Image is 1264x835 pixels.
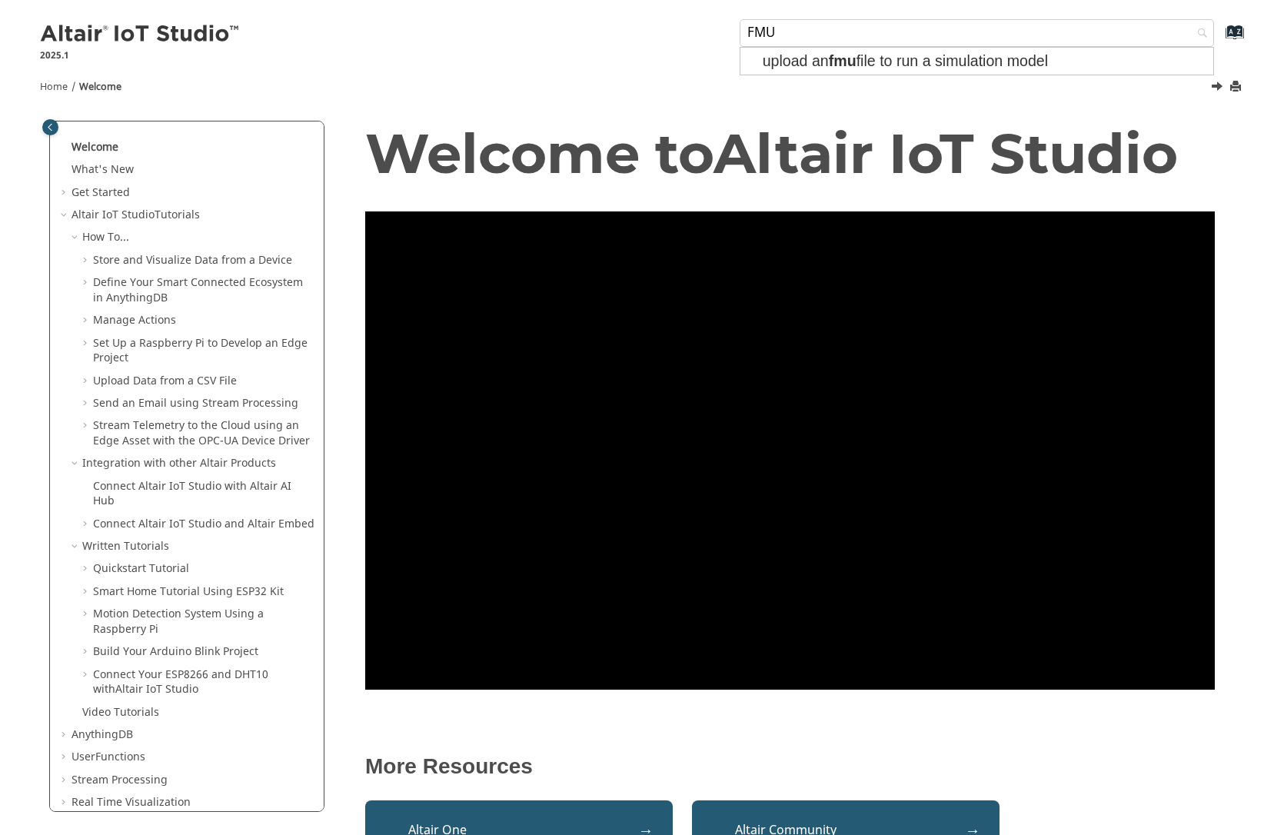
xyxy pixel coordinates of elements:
span: Expand Store and Visualize Data from a Device [81,253,93,268]
a: Written Tutorials [82,538,169,554]
a: AnythingDB [72,727,133,743]
span: Expand Connect Your ESP8266 and DHT10 withAltair IoT Studio [81,667,93,683]
span: Altair IoT Studio [72,207,155,223]
a: Connect Altair IoT Studio with Altair AI Hub [93,478,291,510]
p: 2025.1 [40,48,241,62]
a: How To... [82,229,129,245]
a: Motion Detection System Using a Raspberry Pi [93,606,264,637]
span: Expand Stream Processing [59,773,72,788]
span: Collapse Written Tutorials [70,539,82,554]
a: Welcome [72,139,118,155]
span: Altair IoT Studio [713,119,1178,187]
span: Altair IoT Studio [115,681,198,697]
span: Functions [95,749,145,765]
span: Expand Smart Home Tutorial Using ESP32 Kit [81,584,93,600]
a: Real Time Visualization [72,794,191,810]
a: Video Tutorials [82,704,159,720]
span: Expand Build Your Arduino Blink Project [81,644,93,660]
span: Expand Connect Altair IoT Studio and Altair Embed [81,517,93,532]
a: Altair IoT StudioTutorials [72,207,200,223]
span: Collapse How To... [70,230,82,245]
span: Expand Get Started [59,185,72,201]
a: Quickstart Tutorial [93,561,189,577]
a: Go to index terms page [1201,32,1236,48]
button: Print this page [1231,77,1243,98]
a: Integration with other Altair Products [82,455,276,471]
span: Expand Stream Telemetry to the Cloud using an Edge Asset with the OPC-UA Device Driver [81,418,93,434]
span: Collapse Integration with other Altair Products [70,456,82,471]
span: Expand Define Your Smart Connected Ecosystem in AnythingDB [81,275,93,291]
a: Build Your Arduino Blink Project [93,644,258,660]
span: fmu [829,52,857,69]
a: Stream Telemetry to the Cloud using an Edge Asset with the OPC-UA Device Driver [93,417,310,449]
span: Expand UserFunctions [59,750,72,765]
a: Get Started [72,185,130,201]
img: Altair IoT Studio [40,22,241,47]
a: Connect Altair IoT Studio and Altair Embed [93,516,314,532]
a: Smart Home Tutorial Using ESP32 Kit [93,584,284,600]
span: Expand Set Up a Raspberry Pi to Develop an Edge Project [81,336,93,351]
a: Store and Visualize Data from a Device [93,252,292,268]
span: Expand Manage Actions [81,313,93,328]
a: Welcome [79,80,121,94]
button: Toggle publishing table of content [42,119,58,135]
a: Next topic: What's New [1212,79,1225,98]
span: Collapse Altair IoT StudioTutorials [59,208,72,223]
p: More Resources [365,754,1215,779]
span: Expand Send an Email using Stream Processing [81,396,93,411]
button: Search [1177,19,1220,49]
span: Expand AnythingDB [59,727,72,743]
a: Home [40,80,68,94]
span: Expand Real Time Visualization [59,795,72,810]
a: Manage Actions [93,312,176,328]
a: Define Your Smart Connected Ecosystem in AnythingDB [93,274,303,306]
span: upload an file to run a simulation model [763,52,1048,69]
span: Expand Quickstart Tutorial [81,561,93,577]
a: Connect Your ESP8266 and DHT10 withAltair IoT Studio [93,667,268,698]
span: Expand Upload Data from a CSV File [81,374,93,389]
a: Stream Processing [72,772,168,788]
input: Search query [740,19,1214,47]
h1: Welcome to [365,123,1215,184]
a: What's New [72,161,134,178]
a: Send an Email using Stream Processing [93,395,298,411]
span: Expand Motion Detection System Using a Raspberry Pi [81,607,93,622]
a: Upload Data from a CSV File [93,373,237,389]
a: UserFunctions [72,749,145,765]
nav: Tools [17,66,1247,101]
a: Set Up a Raspberry Pi to Develop an Edge Project [93,335,308,367]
